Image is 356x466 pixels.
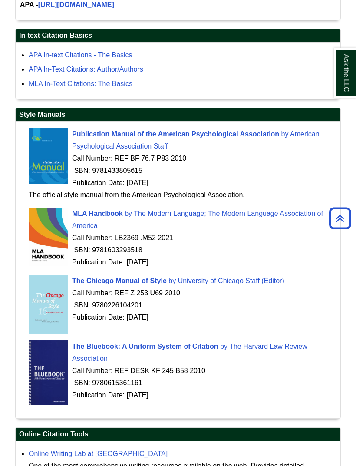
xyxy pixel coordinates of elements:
div: ISBN: 9780615361161 [29,377,336,390]
div: Call Number: REF BF 76.7 P83 2010 [29,153,336,165]
h2: Online Citation Tools [16,428,340,442]
span: by [125,210,132,218]
a: MLA In-Text Citations: The Basics [29,80,132,88]
a: The Bluebook: A Uniform System of Citation by The Harvard Law Review Association [72,343,307,363]
a: [URL][DOMAIN_NAME] [38,1,114,9]
div: Publication Date: [DATE] [29,312,336,324]
span: The Chicago Manual of Style [72,278,167,285]
h2: In-text Citation Basics [16,30,340,43]
b: APA - [20,1,114,9]
span: by [281,131,289,138]
div: Call Number: REF Z 253 U69 2010 [29,288,336,300]
span: by [168,278,176,285]
span: The Harvard Law Review Association [72,343,307,363]
a: Online Writing Lab at [GEOGRAPHIC_DATA] [29,450,168,458]
span: The Bluebook: A Uniform System of Citation [72,343,218,350]
div: The official style manual from the American Psychological Association. [29,189,336,202]
a: Back to Top [326,212,354,224]
a: APA In-Text Citations: Author/Authors [29,66,143,73]
span: The Modern Language; The Modern Language Association of America [72,210,323,230]
span: by [220,343,227,350]
div: Publication Date: [DATE] [29,390,336,402]
span: American Psychological Association Staff [72,131,320,150]
a: The Chicago Manual of Style by University of Chicago Staff (Editor) [72,278,284,285]
span: Publication Manual of the American Psychological Association [72,131,279,138]
div: Call Number: LB2369 .M52 2021 [29,232,336,245]
a: MLA Handbook by The Modern Language; The Modern Language Association of America [72,210,323,230]
span: University of Chicago Staff (Editor) [178,278,284,285]
div: ISBN: 9780226104201 [29,300,336,312]
div: Publication Date: [DATE] [29,177,336,189]
div: ISBN: 9781603293518 [29,245,336,257]
div: Publication Date: [DATE] [29,257,336,269]
div: ISBN: 9781433805615 [29,165,336,177]
a: Publication Manual of the American Psychological Association by American Psychological Associatio... [72,131,320,150]
div: Call Number: REF DESK KF 245 B58 2010 [29,365,336,377]
a: APA In-text Citations - The Basics [29,52,132,59]
h2: Style Manuals [16,109,340,122]
span: MLA Handbook [72,210,123,218]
